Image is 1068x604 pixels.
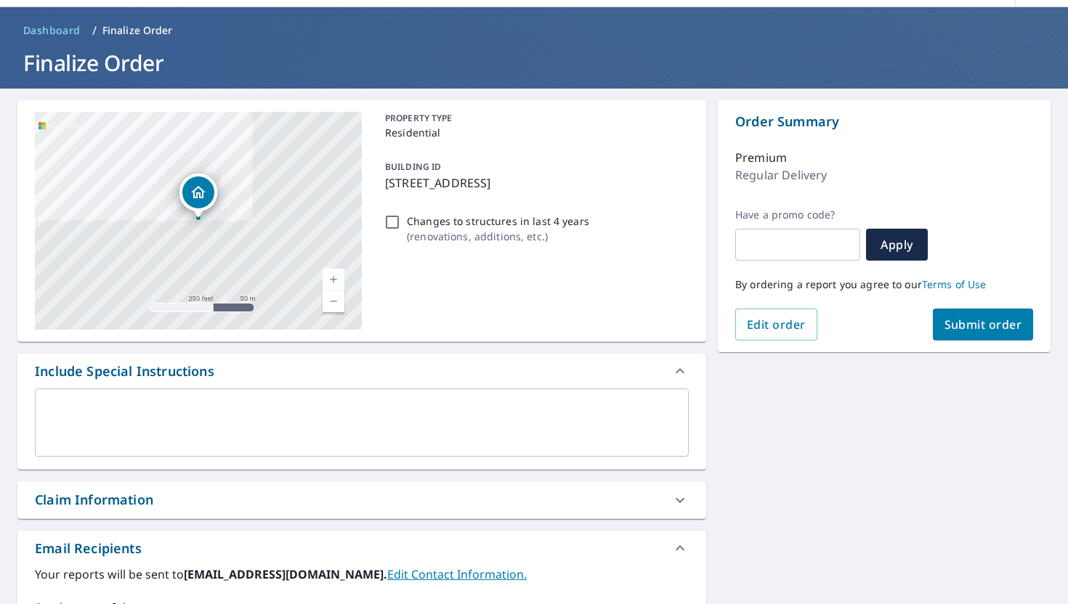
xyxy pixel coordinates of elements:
a: Dashboard [17,19,86,42]
button: Apply [866,229,928,261]
button: Edit order [735,309,817,340]
div: Email Recipients [17,531,706,566]
a: EditContactInfo [387,566,527,582]
div: Email Recipients [35,539,142,558]
p: By ordering a report you agree to our [735,278,1033,291]
h1: Finalize Order [17,48,1051,78]
a: Current Level 17, Zoom Out [323,290,344,312]
a: Terms of Use [922,277,987,291]
div: Claim Information [17,481,706,518]
span: Submit order [944,317,1022,332]
div: Dropped pin, building 1, Residential property, 555 E Woodland Rd Lake Forest, IL 60045 [179,174,217,219]
label: Have a promo code? [735,208,860,221]
p: BUILDING ID [385,160,441,173]
span: Dashboard [23,23,81,38]
p: Changes to structures in last 4 years [407,213,589,229]
li: / [92,22,97,39]
span: Edit order [747,317,806,332]
p: Regular Delivery [735,166,827,184]
nav: breadcrumb [17,19,1051,42]
div: Include Special Instructions [17,354,706,388]
button: Submit order [933,309,1034,340]
p: [STREET_ADDRESS] [385,174,683,192]
span: Apply [878,237,916,253]
p: Premium [735,149,787,166]
p: Finalize Order [102,23,173,38]
p: Order Summary [735,112,1033,131]
b: [EMAIL_ADDRESS][DOMAIN_NAME]. [184,566,387,582]
label: Your reports will be sent to [35,566,689,583]
a: Current Level 17, Zoom In [323,269,344,290]
p: Residential [385,125,683,140]
p: PROPERTY TYPE [385,112,683,125]
div: Include Special Instructions [35,362,214,381]
p: ( renovations, additions, etc. ) [407,229,589,244]
div: Claim Information [35,490,153,510]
